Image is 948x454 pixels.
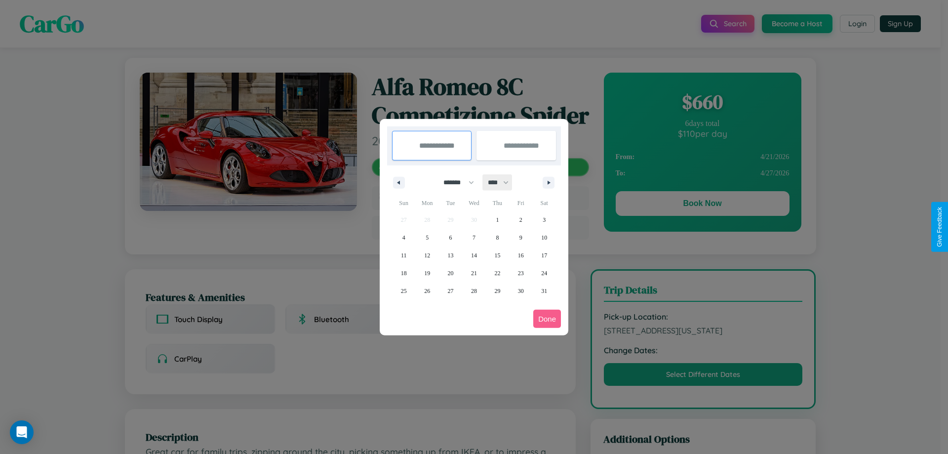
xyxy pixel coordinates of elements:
span: 25 [401,282,407,300]
span: 2 [519,211,522,229]
button: 6 [439,229,462,247]
span: 22 [494,264,500,282]
button: 20 [439,264,462,282]
button: 16 [509,247,532,264]
span: Thu [486,195,509,211]
button: 2 [509,211,532,229]
button: 29 [486,282,509,300]
button: 3 [533,211,556,229]
button: 8 [486,229,509,247]
span: 13 [448,247,454,264]
button: 17 [533,247,556,264]
span: Mon [415,195,438,211]
span: Fri [509,195,532,211]
span: 6 [449,229,452,247]
button: 13 [439,247,462,264]
span: 10 [541,229,547,247]
span: 19 [424,264,430,282]
span: 7 [473,229,475,247]
span: 15 [494,247,500,264]
button: 26 [415,282,438,300]
button: 4 [392,229,415,247]
button: Done [533,310,561,328]
span: Wed [462,195,485,211]
span: 1 [496,211,499,229]
span: 29 [494,282,500,300]
button: 28 [462,282,485,300]
button: 15 [486,247,509,264]
button: 31 [533,282,556,300]
button: 18 [392,264,415,282]
button: 27 [439,282,462,300]
button: 1 [486,211,509,229]
span: 17 [541,247,547,264]
span: 28 [471,282,477,300]
button: 23 [509,264,532,282]
span: 8 [496,229,499,247]
span: 11 [401,247,407,264]
span: 4 [402,229,405,247]
button: 21 [462,264,485,282]
span: 18 [401,264,407,282]
span: Tue [439,195,462,211]
button: 19 [415,264,438,282]
button: 11 [392,247,415,264]
button: 12 [415,247,438,264]
button: 30 [509,282,532,300]
span: 24 [541,264,547,282]
span: 3 [543,211,546,229]
span: 5 [426,229,429,247]
span: 23 [518,264,524,282]
div: Give Feedback [936,207,943,247]
div: Open Intercom Messenger [10,420,34,444]
button: 24 [533,264,556,282]
span: 14 [471,247,477,264]
span: 21 [471,264,477,282]
button: 9 [509,229,532,247]
span: 9 [519,229,522,247]
button: 10 [533,229,556,247]
span: 30 [518,282,524,300]
span: 12 [424,247,430,264]
span: 26 [424,282,430,300]
button: 7 [462,229,485,247]
span: 31 [541,282,547,300]
span: 16 [518,247,524,264]
button: 5 [415,229,438,247]
span: 20 [448,264,454,282]
button: 22 [486,264,509,282]
button: 25 [392,282,415,300]
span: Sat [533,195,556,211]
button: 14 [462,247,485,264]
span: Sun [392,195,415,211]
span: 27 [448,282,454,300]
